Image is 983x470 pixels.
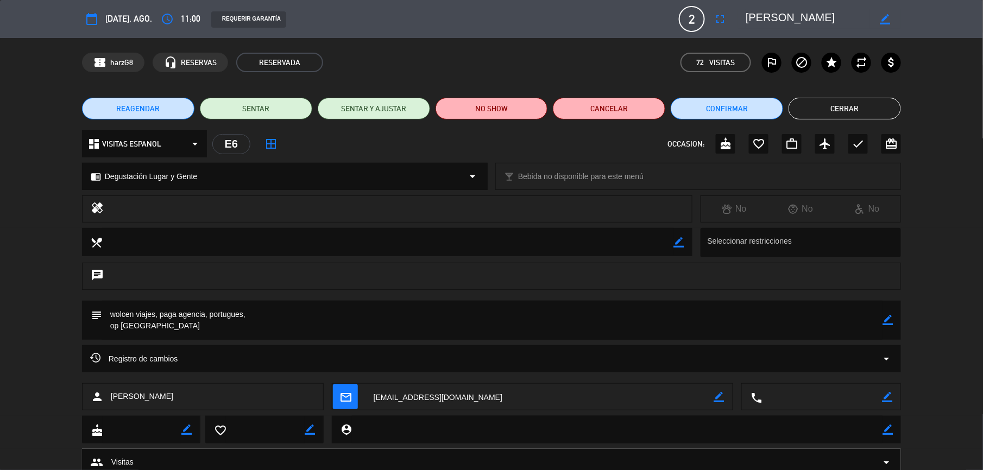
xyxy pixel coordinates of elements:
[188,137,201,150] i: arrow_drop_down
[825,56,838,69] i: star
[110,56,133,69] span: harzG8
[91,201,104,217] i: healing
[852,137,865,150] i: check
[679,6,705,32] span: 2
[305,424,315,435] i: border_color
[795,56,808,69] i: block
[701,202,768,216] div: No
[714,12,727,26] i: fullscreen
[885,56,898,69] i: attach_money
[880,14,891,24] i: border_color
[90,352,178,365] span: Registro de cambios
[671,98,783,119] button: Confirmar
[85,12,98,26] i: calendar_today
[504,172,514,182] i: local_bar
[834,202,901,216] div: No
[212,134,250,154] div: E6
[82,9,102,29] button: calendar_today
[91,390,104,403] i: person
[211,11,286,28] div: REQUERIR GARANTÍA
[214,424,226,436] i: favorite_border
[719,137,732,150] i: cake
[90,456,103,469] span: group
[91,172,101,182] i: chrome_reader_mode
[466,170,479,183] i: arrow_drop_down
[93,56,106,69] span: confirmation_number
[752,137,765,150] i: favorite_border
[710,56,735,69] em: Visitas
[710,9,730,29] button: fullscreen
[161,12,174,26] i: access_time
[518,170,644,183] span: Bebida no disponible para este menú
[105,12,152,26] span: [DATE], ago.
[553,98,665,119] button: Cancelar
[674,237,684,247] i: border_color
[200,98,312,119] button: SENTAR
[855,56,868,69] i: repeat
[181,12,200,26] span: 11:00
[885,137,898,150] i: card_giftcard
[880,352,893,365] i: arrow_drop_down
[765,56,778,69] i: outlined_flag
[880,456,893,469] span: arrow_drop_down
[785,137,798,150] i: work_outline
[91,269,104,284] i: chat
[90,236,102,248] i: local_dining
[164,56,177,69] i: headset_mic
[111,456,134,468] span: Visitas
[181,56,217,69] span: RESERVAS
[82,98,194,119] button: REAGENDAR
[116,103,160,115] span: REAGENDAR
[236,53,323,72] span: RESERVADA
[339,391,351,403] i: mail_outline
[714,392,724,402] i: border_color
[767,202,834,216] div: No
[90,309,102,321] i: subject
[102,138,161,150] span: VISITAS ESPANOL
[181,424,192,435] i: border_color
[883,424,893,435] i: border_color
[667,138,704,150] span: OCCASION:
[105,170,197,183] span: Degustación Lugar y Gente
[882,392,892,402] i: border_color
[818,137,831,150] i: airplanemode_active
[111,390,173,403] span: [PERSON_NAME]
[697,56,704,69] span: 72
[157,9,177,29] button: access_time
[318,98,430,119] button: SENTAR Y AJUSTAR
[789,98,901,119] button: Cerrar
[87,137,100,150] i: dashboard
[750,391,762,403] i: local_phone
[340,423,352,435] i: person_pin
[264,137,278,150] i: border_all
[91,424,103,436] i: cake
[436,98,548,119] button: NO SHOW
[883,315,893,325] i: border_color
